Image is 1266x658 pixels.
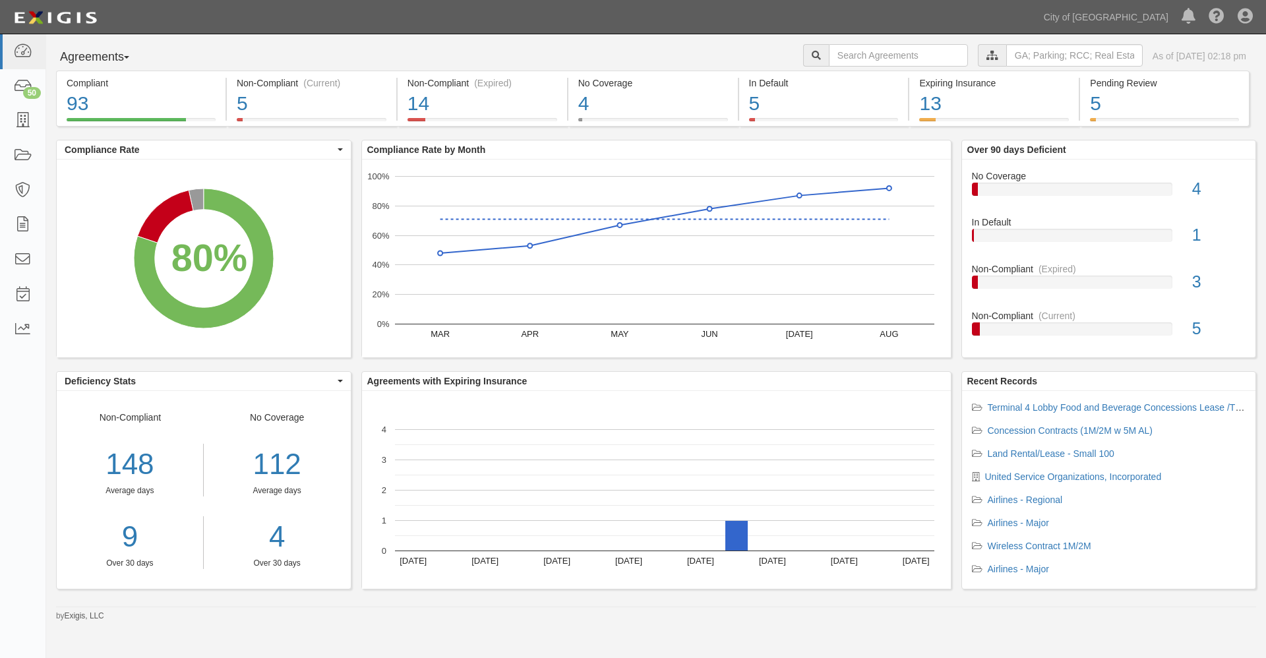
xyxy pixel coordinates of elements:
[56,118,226,129] a: Compliant93
[65,143,334,156] span: Compliance Rate
[758,556,785,566] text: [DATE]
[749,90,899,118] div: 5
[237,90,386,118] div: 5
[962,169,1256,183] div: No Coverage
[56,44,155,71] button: Agreements
[214,516,341,558] a: 4
[372,260,389,270] text: 40%
[521,329,539,339] text: APR
[1006,44,1143,67] input: GA; Parking; RCC; Real Estate
[785,329,812,339] text: [DATE]
[471,556,498,566] text: [DATE]
[67,90,216,118] div: 93
[686,556,713,566] text: [DATE]
[988,541,1091,551] a: Wireless Contract 1M/2M
[372,201,389,211] text: 80%
[227,118,396,129] a: Non-Compliant(Current)5
[57,411,204,569] div: Non-Compliant
[739,118,909,129] a: In Default5
[578,90,728,118] div: 4
[381,516,386,525] text: 1
[543,556,570,566] text: [DATE]
[972,216,1246,262] a: In Default1
[829,44,968,67] input: Search Agreements
[880,329,898,339] text: AUG
[1080,118,1250,129] a: Pending Review5
[1153,49,1246,63] div: As of [DATE] 02:18 pm
[56,611,104,622] small: by
[57,558,203,569] div: Over 30 days
[204,411,351,569] div: No Coverage
[909,118,1079,129] a: Expiring Insurance13
[431,329,450,339] text: MAR
[171,231,247,285] div: 80%
[381,546,386,556] text: 0
[65,374,334,388] span: Deficiency Stats
[237,76,386,90] div: Non-Compliant (Current)
[972,169,1246,216] a: No Coverage4
[985,471,1162,482] a: United Service Organizations, Incorporated
[407,90,557,118] div: 14
[377,319,389,329] text: 0%
[967,376,1038,386] b: Recent Records
[1182,177,1255,201] div: 4
[972,262,1246,309] a: Non-Compliant(Expired)3
[1182,270,1255,294] div: 3
[381,455,386,465] text: 3
[214,485,341,496] div: Average days
[919,90,1069,118] div: 13
[1039,262,1076,276] div: (Expired)
[962,309,1256,322] div: Non-Compliant
[65,611,104,620] a: Exigis, LLC
[988,494,1063,505] a: Airlines - Regional
[1209,9,1224,25] i: Help Center - Complianz
[988,425,1153,436] a: Concession Contracts (1M/2M w 5M AL)
[407,76,557,90] div: Non-Compliant (Expired)
[372,289,389,299] text: 20%
[57,444,203,485] div: 148
[214,558,341,569] div: Over 30 days
[303,76,340,90] div: (Current)
[611,329,629,339] text: MAY
[578,76,728,90] div: No Coverage
[57,160,351,357] svg: A chart.
[400,556,427,566] text: [DATE]
[919,76,1069,90] div: Expiring Insurance
[830,556,857,566] text: [DATE]
[988,518,1049,528] a: Airlines - Major
[1090,76,1239,90] div: Pending Review
[749,76,899,90] div: In Default
[367,171,390,181] text: 100%
[988,448,1114,459] a: Land Rental/Lease - Small 100
[57,485,203,496] div: Average days
[1182,317,1255,341] div: 5
[615,556,642,566] text: [DATE]
[988,564,1049,574] a: Airlines - Major
[57,516,203,558] a: 9
[57,372,351,390] button: Deficiency Stats
[214,444,341,485] div: 112
[367,144,486,155] b: Compliance Rate by Month
[367,376,527,386] b: Agreements with Expiring Insurance
[362,391,951,589] div: A chart.
[474,76,512,90] div: (Expired)
[372,230,389,240] text: 60%
[57,140,351,159] button: Compliance Rate
[362,160,951,357] svg: A chart.
[967,144,1066,155] b: Over 90 days Deficient
[568,118,738,129] a: No Coverage4
[1039,309,1075,322] div: (Current)
[902,556,929,566] text: [DATE]
[972,309,1246,346] a: Non-Compliant(Current)5
[1090,90,1239,118] div: 5
[381,425,386,434] text: 4
[10,6,101,30] img: logo-5460c22ac91f19d4615b14bd174203de0afe785f0fc80cf4dbbc73dc1793850b.png
[398,118,567,129] a: Non-Compliant(Expired)14
[962,262,1256,276] div: Non-Compliant
[962,216,1256,229] div: In Default
[1182,224,1255,247] div: 1
[1037,4,1175,30] a: City of [GEOGRAPHIC_DATA]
